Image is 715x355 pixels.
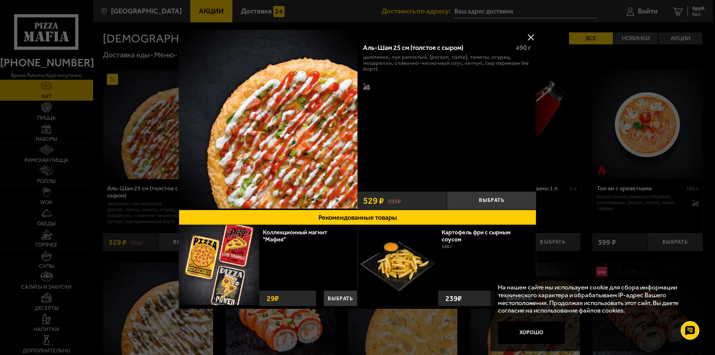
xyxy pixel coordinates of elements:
[442,244,452,249] span: 100 г
[179,30,357,209] img: Аль-Шам 25 см (толстое с сыром)
[498,321,565,344] button: Хорошо
[498,283,693,314] p: На нашем сайте мы используем cookie для сбора информации технического характера и обрабатываем IP...
[179,210,536,225] button: Рекомендованные товары
[265,291,281,306] strong: 29 ₽
[447,191,536,210] button: Выбрать
[179,30,357,210] a: Аль-Шам 25 см (толстое с сыром)
[388,197,401,205] s: 595 ₽
[363,54,531,72] p: цыпленок, лук репчатый, [PERSON_NAME], томаты, огурец, моцарелла, сливочно-чесночный соус, кетчуп...
[324,291,357,306] button: Выбрать
[263,229,327,243] a: Коллекционный магнит "Мафия"
[444,291,464,306] strong: 239 ₽
[363,196,384,205] span: 529 ₽
[516,44,531,52] span: 490 г
[442,229,511,243] a: Картофель фри с сырным соусом
[363,44,509,52] div: Аль-Шам 25 см (толстое с сыром)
